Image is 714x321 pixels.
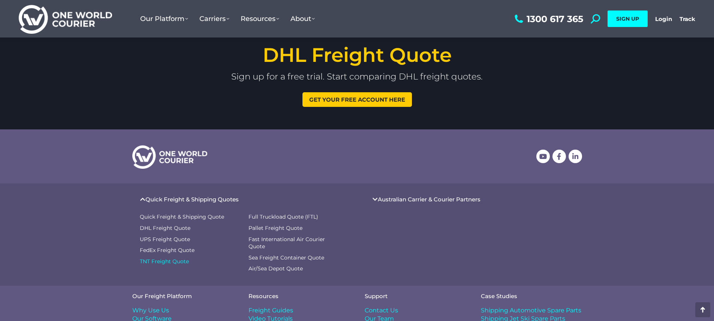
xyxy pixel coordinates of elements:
[194,7,235,30] a: Carriers
[248,254,342,262] a: Sea Freight Container Quote
[365,293,466,299] h4: Support
[248,306,293,315] span: Freight Guides
[140,225,190,232] span: DHL Freight Quote
[481,293,582,299] h4: Case Studies
[145,196,239,202] a: Quick Freight & Shipping Quotes
[248,254,324,262] span: Sea Freight Container Quote
[248,225,302,232] span: Pallet Freight Quote
[132,306,234,315] a: Why Use Us
[302,92,412,107] a: Get your free account here
[248,265,303,273] span: Air/Sea Depot Quote
[140,213,224,221] span: Quick Freight & Shipping Quote
[655,15,672,22] a: Login
[680,15,695,22] a: Track
[140,15,188,23] span: Our Platform
[199,15,229,23] span: Carriers
[140,213,241,221] a: Quick Freight & Shipping Quote
[481,306,582,315] a: Shipping Automotive Spare Parts
[248,265,342,273] a: Air/Sea Depot Quote
[248,213,318,221] span: Full Truckload Quote (FTL)
[140,247,195,254] span: FedEx Freight Quote
[235,7,285,30] a: Resources
[248,293,350,299] h4: Resources
[378,196,480,202] a: Australian Carrier & Courier Partners
[309,97,405,102] span: Get your free account here
[140,236,190,243] span: UPS Freight Quote
[248,306,350,315] a: Freight Guides
[132,306,169,315] span: Why Use Us
[608,10,648,27] a: SIGN UP
[365,306,398,315] span: Contact Us
[19,4,112,34] img: One World Courier
[132,293,234,299] h4: Our Freight Platform
[248,225,342,232] a: Pallet Freight Quote
[140,225,241,232] a: DHL Freight Quote
[241,15,279,23] span: Resources
[135,7,194,30] a: Our Platform
[140,247,241,254] a: FedEx Freight Quote
[365,306,466,315] a: Contact Us
[140,258,241,265] a: TNT Freight Quote
[140,258,189,265] span: TNT Freight Quote
[140,236,241,243] a: UPS Freight Quote
[513,14,583,24] a: 1300 617 365
[616,15,639,22] span: SIGN UP
[290,15,315,23] span: About
[248,236,342,250] a: Fast International Air Courier Quote
[285,7,320,30] a: About
[248,213,342,221] a: Full Truckload Quote (FTL)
